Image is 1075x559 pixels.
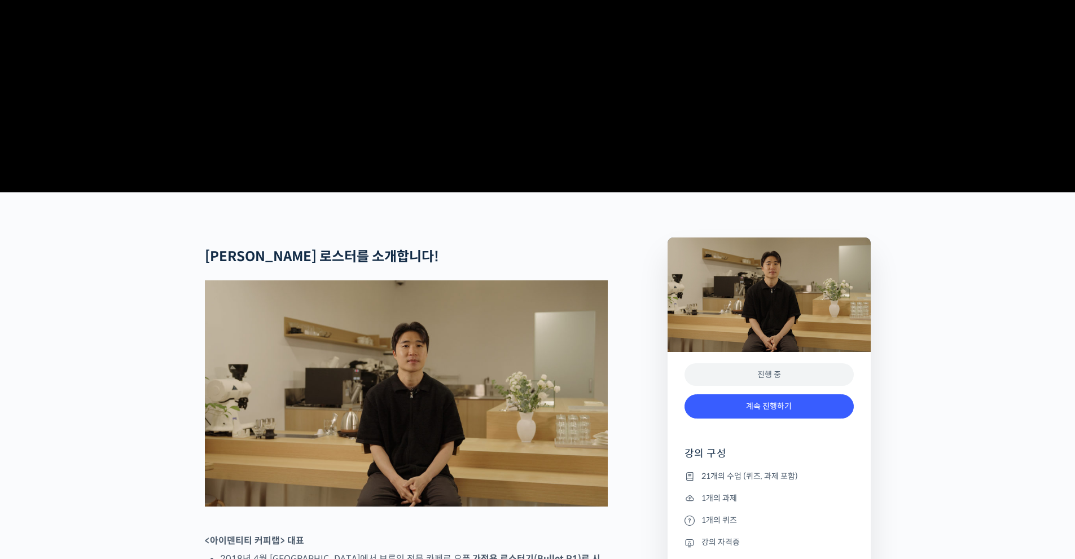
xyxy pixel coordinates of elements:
h4: 강의 구성 [685,447,854,469]
a: 설정 [146,358,217,386]
span: 대화 [103,375,117,384]
span: 홈 [36,375,42,384]
a: 대화 [74,358,146,386]
li: 1개의 과제 [685,491,854,505]
a: 홈 [3,358,74,386]
li: 강의 자격증 [685,536,854,549]
strong: <아이덴티티 커피랩> 대표 [205,535,304,547]
h2: [PERSON_NAME] 로스터를 소개합니다! [205,249,608,265]
li: 21개의 수업 (퀴즈, 과제 포함) [685,469,854,483]
li: 1개의 퀴즈 [685,513,854,527]
span: 설정 [174,375,188,384]
a: 계속 진행하기 [685,394,854,419]
div: 진행 중 [685,363,854,386]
